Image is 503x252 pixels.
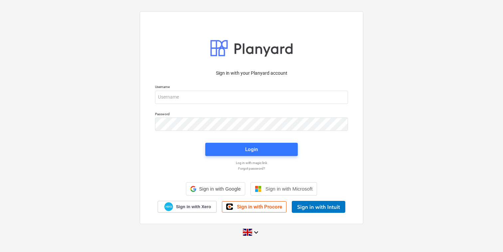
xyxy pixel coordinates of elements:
[152,166,351,171] a: Forgot password?
[237,204,282,210] span: Sign in with Procore
[164,202,173,211] img: Xero logo
[245,145,258,154] div: Login
[155,85,348,90] p: Username
[158,201,217,212] a: Sign in with Xero
[155,91,348,104] input: Username
[199,186,241,192] span: Sign in with Google
[205,143,298,156] button: Login
[265,186,313,192] span: Sign in with Microsoft
[176,204,211,210] span: Sign in with Xero
[222,201,286,212] a: Sign in with Procore
[252,228,260,236] i: keyboard_arrow_down
[186,182,245,196] div: Sign in with Google
[255,186,261,192] img: Microsoft logo
[152,161,351,165] a: Log in with magic link
[155,70,348,77] p: Sign in with your Planyard account
[155,112,348,118] p: Password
